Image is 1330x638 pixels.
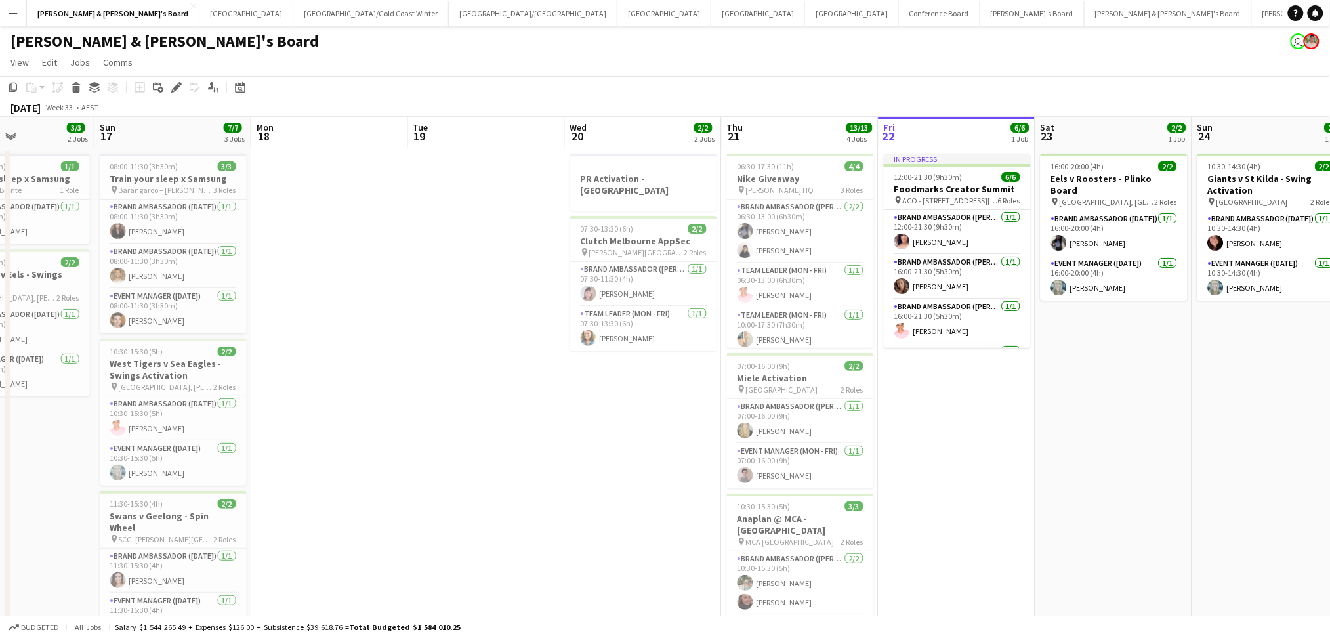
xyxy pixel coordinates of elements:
button: [GEOGRAPHIC_DATA]/[GEOGRAPHIC_DATA] [449,1,617,26]
span: All jobs [72,622,104,632]
app-user-avatar: James Millard [1291,33,1306,49]
button: Conference Board [899,1,980,26]
button: [GEOGRAPHIC_DATA]/Gold Coast Winter [293,1,449,26]
span: Budgeted [21,623,59,632]
button: Budgeted [7,620,61,635]
button: [GEOGRAPHIC_DATA] [805,1,899,26]
button: [GEOGRAPHIC_DATA] [199,1,293,26]
div: Salary $1 544 265.49 + Expenses $126.00 + Subsistence $39 618.76 = [115,622,461,632]
button: [PERSON_NAME] & [PERSON_NAME]'s Board [1085,1,1252,26]
span: Total Budgeted $1 584 010.25 [349,622,461,632]
button: [PERSON_NAME]'s Board [980,1,1085,26]
app-user-avatar: Arrence Torres [1304,33,1320,49]
button: [GEOGRAPHIC_DATA] [617,1,711,26]
button: [GEOGRAPHIC_DATA] [711,1,805,26]
button: [PERSON_NAME] & [PERSON_NAME]'s Board [27,1,199,26]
